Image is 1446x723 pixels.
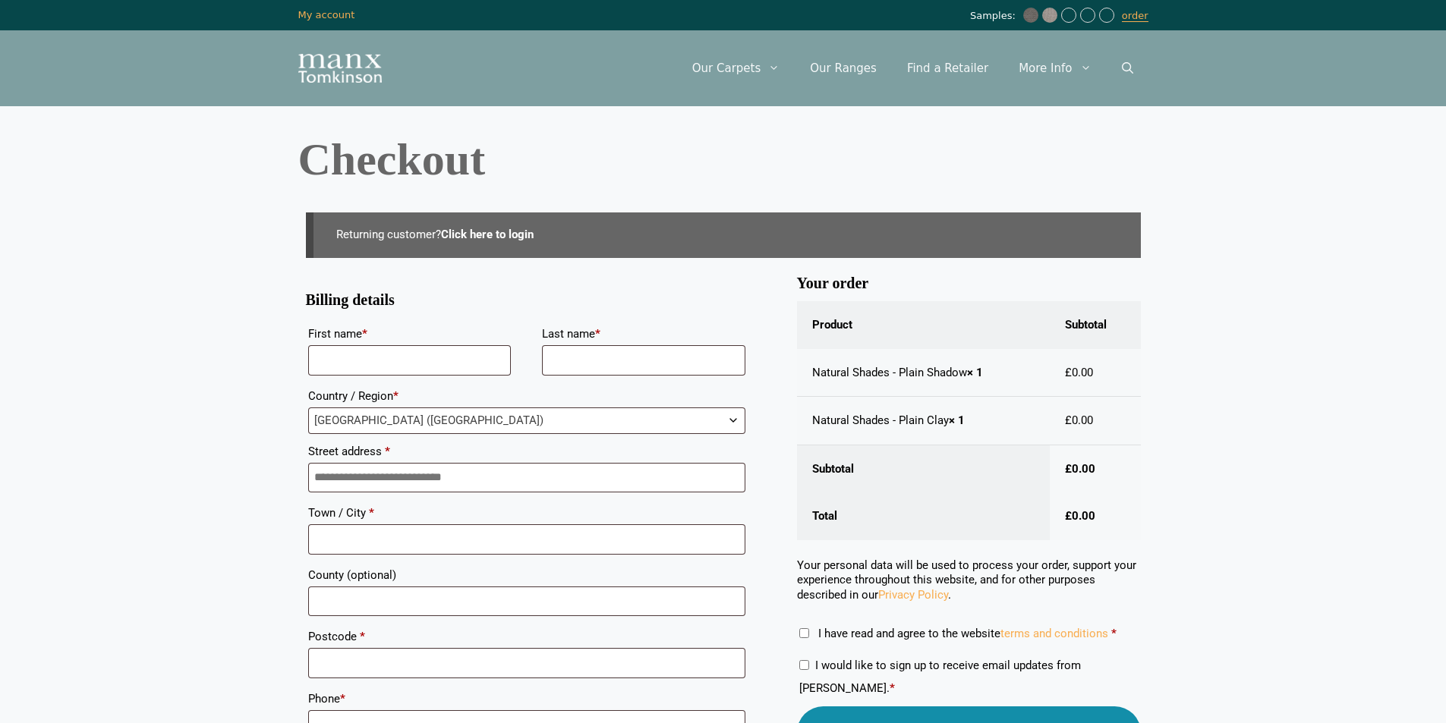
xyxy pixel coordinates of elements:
p: Your personal data will be used to process your order, support your experience throughout this we... [797,558,1141,603]
span: £ [1065,462,1072,476]
a: Click here to login [441,228,534,241]
label: Street address [308,440,745,463]
a: Our Carpets [677,46,795,91]
a: terms and conditions [1000,627,1108,640]
label: County [308,564,745,586]
span: Samples: [970,10,1019,23]
a: More Info [1003,46,1106,91]
label: Town / City [308,501,745,524]
bdi: 0.00 [1065,413,1093,427]
span: I have read and agree to the website [818,627,1108,640]
label: First name [308,322,512,345]
img: Plain Shadow Dark Grey [1023,8,1038,23]
a: order [1122,10,1148,22]
nav: Primary [677,46,1148,91]
th: Subtotal [1050,301,1141,349]
a: Privacy Policy [878,588,948,602]
input: I have read and agree to the websiteterms and conditions * [799,628,809,638]
bdi: 0.00 [1065,509,1095,523]
span: (optional) [347,568,396,582]
label: Last name [542,322,745,345]
a: My account [298,9,355,20]
th: Product [797,301,1050,349]
label: Phone [308,687,745,710]
label: I would like to sign up to receive email updates from [PERSON_NAME]. [799,659,1081,695]
label: Postcode [308,625,745,648]
span: United Kingdom (UK) [309,408,745,433]
a: Find a Retailer [892,46,1003,91]
h3: Billing details [306,297,748,303]
span: £ [1065,413,1072,427]
a: Open Search Bar [1107,46,1148,91]
a: Our Ranges [795,46,892,91]
bdi: 0.00 [1065,366,1093,379]
td: Natural Shades - Plain Clay [797,397,1050,445]
label: Country / Region [308,385,745,407]
bdi: 0.00 [1065,462,1095,476]
abbr: required [1111,627,1117,640]
td: Natural Shades - Plain Shadow [797,349,1050,398]
span: Country / Region [308,407,745,434]
strong: × 1 [949,413,965,427]
th: Total [797,492,1050,540]
h1: Checkout [298,137,1148,182]
h3: Your order [797,281,1141,287]
th: Subtotal [797,445,1050,493]
img: Manx Tomkinson [298,54,382,83]
span: £ [1065,366,1072,379]
strong: × 1 [967,366,983,379]
span: £ [1065,509,1072,523]
img: organic grey wool loop [1042,8,1057,23]
input: I would like to sign up to receive email updates from [PERSON_NAME]. [799,660,809,670]
div: Returning customer? [306,212,1141,258]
